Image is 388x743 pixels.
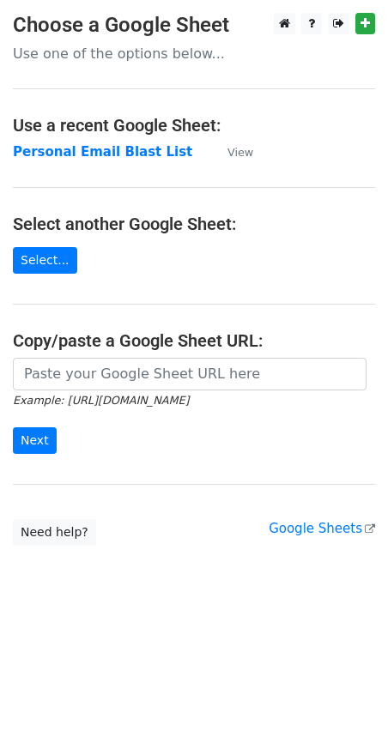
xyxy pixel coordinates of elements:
a: Need help? [13,519,96,546]
h4: Select another Google Sheet: [13,214,375,234]
h4: Copy/paste a Google Sheet URL: [13,330,375,351]
h4: Use a recent Google Sheet: [13,115,375,136]
small: Example: [URL][DOMAIN_NAME] [13,394,189,407]
input: Paste your Google Sheet URL here [13,358,367,390]
a: Select... [13,247,77,274]
a: Google Sheets [269,521,375,536]
small: View [227,146,253,159]
p: Use one of the options below... [13,45,375,63]
a: Personal Email Blast List [13,144,192,160]
a: View [210,144,253,160]
h3: Choose a Google Sheet [13,13,375,38]
input: Next [13,427,57,454]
